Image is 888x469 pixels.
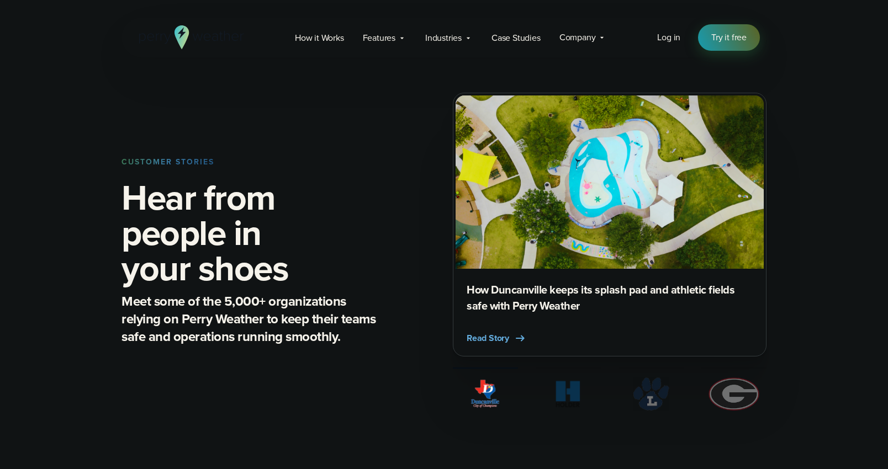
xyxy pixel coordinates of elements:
a: Try it free [698,24,760,51]
span: Try it free [711,31,747,44]
h1: Hear from people in your shoes [121,180,380,286]
a: Duncanville Splash Pad How Duncanville keeps its splash pad and athletic fields safe with Perry W... [453,93,767,356]
h3: How Duncanville keeps its splash pad and athletic fields safe with Perry Weather [467,282,753,314]
span: Case Studies [491,31,541,45]
span: Industries [425,31,462,45]
a: How it Works [286,26,353,49]
a: Log in [657,31,680,44]
div: 1 of 4 [453,93,767,356]
span: Company [559,31,596,44]
a: Case Studies [482,26,550,49]
img: Duncanville Splash Pad [456,95,764,269]
button: Read Story [467,332,527,345]
span: Read Story [467,332,509,345]
span: How it Works [295,31,344,45]
p: Meet some of the 5,000+ organizations relying on Perry Weather to keep their teams safe and opera... [121,292,380,345]
strong: CUSTOMER STORIES [121,156,214,168]
img: Holder.svg [536,377,601,411]
span: Features [363,31,395,45]
img: City of Duncanville Logo [453,377,518,411]
div: slideshow [453,93,767,356]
